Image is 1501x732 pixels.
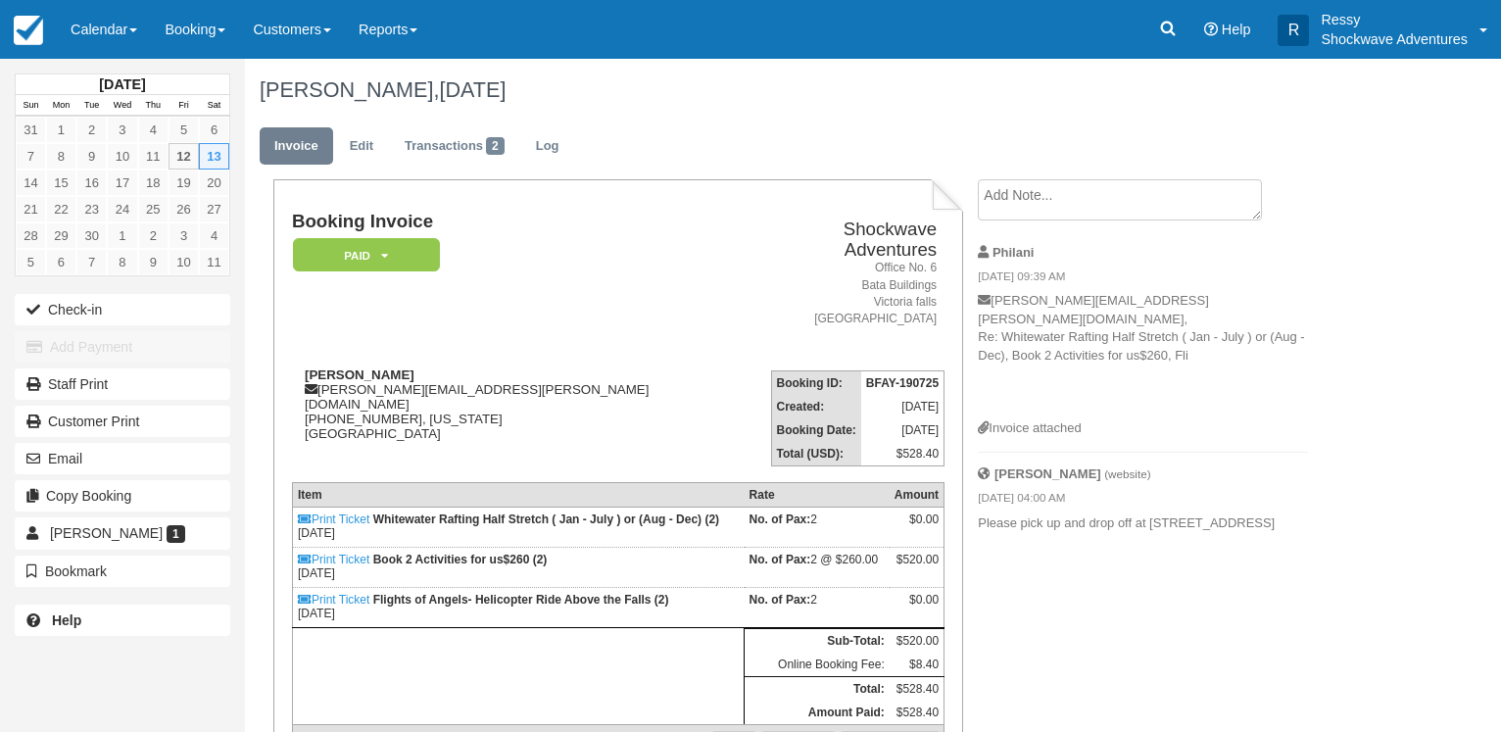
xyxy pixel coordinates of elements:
a: 3 [169,222,199,249]
a: 2 [138,222,169,249]
address: Office No. 6 Bata Buildings Victoria falls [GEOGRAPHIC_DATA] [750,260,937,327]
button: Check-in [15,294,230,325]
a: 27 [199,196,229,222]
th: Sun [16,95,46,117]
a: 16 [76,170,107,196]
td: 2 @ $260.00 [745,547,890,587]
a: 8 [107,249,137,275]
a: Log [521,127,574,166]
a: 3 [107,117,137,143]
th: Amount Paid: [745,701,890,725]
th: Sub-Total: [745,628,890,653]
span: [DATE] [439,77,506,102]
button: Email [15,443,230,474]
a: 12 [169,143,199,170]
th: Item [292,482,744,507]
td: $8.40 [890,653,944,677]
a: Paid [292,237,433,273]
a: 25 [138,196,169,222]
td: $528.40 [890,701,944,725]
th: Booking ID: [771,370,861,395]
p: [PERSON_NAME][EMAIL_ADDRESS][PERSON_NAME][DOMAIN_NAME], Re: Whitewater Rafting Half Stretch ( Jan... [978,292,1308,419]
td: [DATE] [861,418,944,442]
a: 29 [46,222,76,249]
strong: No. of Pax [750,512,811,526]
p: Please pick up and drop off at [STREET_ADDRESS] [978,514,1308,533]
th: Sat [199,95,229,117]
a: Help [15,605,230,636]
td: [DATE] [292,507,744,547]
button: Add Payment [15,331,230,363]
th: Wed [107,95,137,117]
strong: Book 2 Activities for us$260 (2) [373,553,548,566]
th: Tue [76,95,107,117]
h1: [PERSON_NAME], [260,78,1356,102]
div: $0.00 [895,512,939,542]
h2: Shockwave Adventures [750,220,937,260]
strong: [PERSON_NAME] [305,367,414,382]
span: 2 [486,137,505,155]
a: 20 [199,170,229,196]
td: 2 [745,507,890,547]
em: Paid [293,238,440,272]
div: [PERSON_NAME][EMAIL_ADDRESS][PERSON_NAME][DOMAIN_NAME] [PHONE_NUMBER], [US_STATE] [GEOGRAPHIC_DATA] [292,367,742,465]
a: 2 [76,117,107,143]
img: checkfront-main-nav-mini-logo.png [14,16,43,45]
b: Help [52,612,81,628]
a: 18 [138,170,169,196]
th: Mon [46,95,76,117]
td: [DATE] [292,547,744,587]
a: Transactions2 [390,127,519,166]
td: [DATE] [292,587,744,627]
a: 1 [46,117,76,143]
strong: Philani [993,245,1034,260]
a: 4 [199,222,229,249]
i: Help [1204,23,1218,36]
th: Total: [745,676,890,701]
th: Thu [138,95,169,117]
div: R [1278,15,1309,46]
strong: No. of Pax [750,593,811,607]
a: 30 [76,222,107,249]
a: 9 [76,143,107,170]
a: 31 [16,117,46,143]
strong: No. of Pax [750,553,811,566]
a: 11 [199,249,229,275]
td: $520.00 [890,628,944,653]
h1: Booking Invoice [292,212,742,232]
a: 8 [46,143,76,170]
a: 22 [46,196,76,222]
a: Edit [335,127,388,166]
a: 21 [16,196,46,222]
span: Help [1222,22,1251,37]
a: 14 [16,170,46,196]
a: Staff Print [15,368,230,400]
strong: [DATE] [99,76,145,92]
a: 13 [199,143,229,170]
a: Invoice [260,127,333,166]
a: 19 [169,170,199,196]
a: 7 [16,143,46,170]
a: Customer Print [15,406,230,437]
small: (website) [1104,467,1150,480]
a: 28 [16,222,46,249]
a: 6 [46,249,76,275]
td: [DATE] [861,395,944,418]
a: 11 [138,143,169,170]
a: 24 [107,196,137,222]
p: Shockwave Adventures [1321,29,1468,49]
a: 6 [199,117,229,143]
a: 7 [76,249,107,275]
span: 1 [167,525,185,543]
a: 15 [46,170,76,196]
td: 2 [745,587,890,627]
a: 23 [76,196,107,222]
a: 5 [169,117,199,143]
a: 1 [107,222,137,249]
a: Print Ticket [298,593,369,607]
em: [DATE] 09:39 AM [978,268,1308,290]
button: Bookmark [15,556,230,587]
td: Online Booking Fee: [745,653,890,677]
th: Created: [771,395,861,418]
th: Total (USD): [771,442,861,466]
